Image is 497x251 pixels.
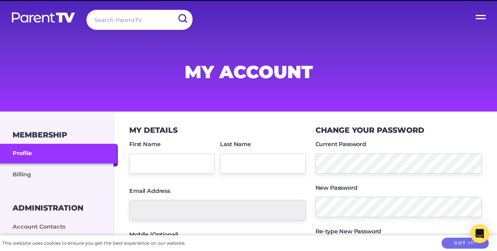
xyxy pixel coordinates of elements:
label: New Password [315,185,358,191]
h3: My Details [129,126,178,135]
h3: Administration [13,203,83,213]
label: Current Password [315,141,366,147]
label: Mobile (Optional) [129,232,178,237]
label: Last Name [220,141,251,147]
input: Search ParentTV [86,10,193,30]
div: Open Intercom Messenger [470,224,489,243]
input: Submit [172,10,193,27]
label: Email Address [129,188,170,194]
img: parenttv-logo-white.4c85aaf.svg [11,12,76,23]
h3: Change your Password [315,126,424,135]
button: Got it! [442,238,489,249]
label: First Name [129,141,160,147]
div: This website uses cookies to ensure you get the best experience on our website. [2,239,185,247]
h1: My Account [59,64,438,80]
h3: Membership [13,130,67,139]
label: Re-type New Password [315,229,381,234]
